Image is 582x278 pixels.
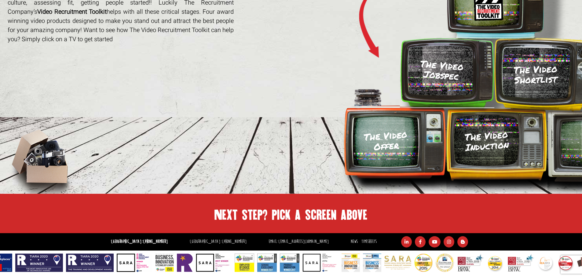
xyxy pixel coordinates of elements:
img: tv-grey.png [547,108,582,194]
a: [PHONE_NUMBER] [143,239,168,244]
img: tv-orange.png [342,108,446,192]
img: box-of-goodies.png [8,129,77,194]
a: [EMAIL_ADDRESS][DOMAIN_NAME] [278,239,329,244]
h3: The Video Shortlist [501,63,570,86]
h3: The Video Jobspec [419,59,464,82]
img: tv-yellow-bright.png [494,37,582,108]
strong: [GEOGRAPHIC_DATA]: [111,239,168,244]
strong: Video Recruitment Toolkit [37,7,107,16]
h3: The Video Induction [464,129,509,153]
img: tv-yellow.png [446,108,547,192]
h2: Next step? pick a screen above [102,210,481,221]
h3: The Video Offer [364,129,408,153]
li: Email: [267,237,330,246]
li: [GEOGRAPHIC_DATA]: [188,237,248,246]
img: TV-Green.png [400,37,494,107]
a: News [351,239,358,244]
a: Timesheets [361,239,377,244]
a: [PHONE_NUMBER] [222,239,247,244]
